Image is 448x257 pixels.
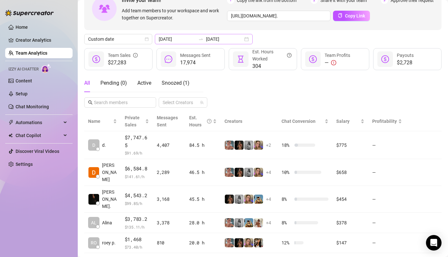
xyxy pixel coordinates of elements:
img: AdelDahan [254,238,263,247]
img: A [235,218,244,227]
span: dollar-circle [309,55,317,63]
span: [PERSON_NAME] [102,162,117,183]
img: Cherry [254,141,263,150]
span: message [165,55,172,63]
div: $378 [336,219,364,226]
span: $ 99.85 /h [125,200,149,207]
div: $775 [336,142,364,149]
span: calendar [145,37,149,41]
td: — [368,233,406,253]
span: thunderbolt [8,120,14,125]
span: 18 % [281,142,292,149]
span: question-circle [207,114,212,128]
span: $27,283 [108,59,138,67]
a: Settings [16,162,33,167]
span: Messages Sent [180,53,211,58]
a: Home [16,25,28,30]
div: Est. Hours Worked [252,48,292,62]
span: d. [102,142,106,149]
img: Green [254,218,263,227]
button: Copy Link [333,11,370,21]
span: + 4 [266,219,271,226]
div: 20.0 h [189,239,217,246]
span: team [200,101,204,104]
div: Team Sales [108,52,138,59]
img: Yarden [225,168,234,177]
div: Pending ( 0 ) [100,79,127,87]
span: info-circle [133,52,138,59]
div: 2,289 [157,169,181,176]
span: $7,747.65 [125,134,149,149]
img: Yarden [225,141,234,150]
img: A [244,168,253,177]
a: Team Analytics [16,50,47,56]
th: Creators [221,112,278,131]
span: roey p. [102,239,116,246]
img: the_bohema [235,141,244,150]
span: exclamation-circle [331,60,336,65]
div: 84.5 h [189,142,217,149]
span: Active [137,80,151,86]
input: End date [206,36,243,43]
img: the_bohema [235,168,244,177]
span: $ 73.40 /h [125,244,149,250]
a: Discover Viral Videos [16,149,59,154]
img: Babydanix [254,195,263,204]
span: Salary [336,119,350,124]
span: dollar-circle [92,55,100,63]
span: Team Profits [325,53,350,58]
span: Add team members to your workspace and work together on Supercreator. [122,7,224,21]
span: D [92,142,95,149]
td: — [368,131,406,159]
div: 810 [157,239,181,246]
span: $3,783.2 [125,215,149,223]
img: A [235,195,244,204]
span: 304 [252,62,292,70]
span: [PERSON_NAME]. [102,188,117,210]
span: Name [88,118,112,125]
img: A [244,141,253,150]
span: $ 91.69 /h [125,150,149,156]
span: + 4 [266,196,271,203]
span: swap-right [198,37,203,42]
span: $ 141.61 /h [125,173,149,180]
img: the_bohema [225,195,234,204]
td: — [368,186,406,213]
span: RO [91,239,97,246]
div: 28.0 h [189,219,217,226]
span: Automations [16,117,62,128]
img: Yarden [225,218,234,227]
span: $6,584.8 [125,165,149,173]
span: Alina [102,219,112,226]
span: + 2 [266,142,271,149]
div: All [84,79,90,87]
a: Creator Analytics [16,35,67,45]
span: 12 % [281,239,292,246]
span: dollar-circle [381,55,389,63]
img: logo-BBDzfeDw.svg [5,10,54,16]
a: Content [16,78,32,83]
img: Babydanix [244,218,253,227]
img: Chap צ׳אפ [88,194,99,205]
span: $ 135.11 /h [125,224,149,230]
span: $1,468 [125,236,149,243]
input: Start date [159,36,196,43]
div: $658 [336,169,364,176]
img: the_bohema [235,238,244,247]
span: question-circle [287,48,292,62]
a: Setup [16,91,28,96]
span: $2,728 [397,59,414,67]
span: 8 % [281,219,292,226]
span: + 4 [266,169,271,176]
a: Chat Monitoring [16,104,49,109]
span: Profitability [372,119,397,124]
span: copy [338,13,342,18]
div: 4,407 [157,142,181,149]
span: Copy Link [345,13,365,18]
img: Cherry [244,195,253,204]
span: Messages Sent [157,115,178,127]
span: Izzy AI Chatter [8,66,39,72]
th: Name [84,112,121,131]
div: 3,378 [157,219,181,226]
td: — [368,159,406,186]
